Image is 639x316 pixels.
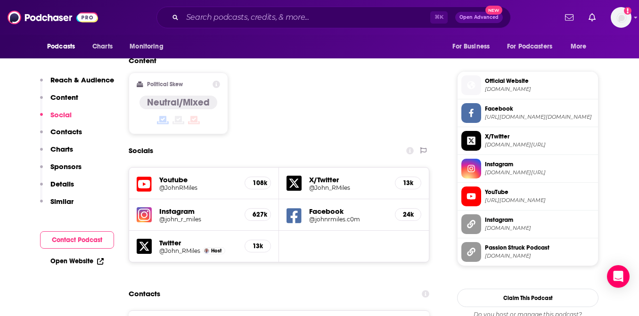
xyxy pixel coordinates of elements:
a: Open Website [50,257,104,265]
h4: Neutral/Mixed [147,97,210,108]
p: Sponsors [50,162,82,171]
button: open menu [501,38,566,56]
h5: 13k [253,242,263,250]
span: Facebook [485,105,594,113]
h5: Twitter [159,238,237,247]
span: passionstruck.com [485,252,594,259]
p: Contacts [50,127,82,136]
h5: 108k [253,179,263,187]
h2: Political Skew [147,81,183,88]
div: Search podcasts, credits, & more... [156,7,511,28]
span: instagram.com/john_r_miles [485,169,594,176]
a: @johnrmiles.c0m [309,216,387,223]
p: Details [50,179,74,188]
div: Open Intercom Messenger [607,265,630,288]
h5: Youtube [159,175,237,184]
a: Passion Struck Podcast[DOMAIN_NAME] [461,242,594,262]
button: open menu [41,38,87,56]
img: iconImage [137,207,152,222]
button: Show profile menu [611,7,631,28]
button: Social [40,110,72,128]
button: Charts [40,145,73,162]
a: @JohnRMiles [159,184,237,191]
span: Logged in as heidi.egloff [611,7,631,28]
button: open menu [564,38,598,56]
a: Charts [86,38,118,56]
span: art19.com [485,86,594,93]
h2: Socials [129,142,153,160]
span: Host [211,248,221,254]
h2: Content [129,56,422,65]
a: YouTube[URL][DOMAIN_NAME] [461,186,594,206]
p: Social [50,110,72,119]
span: New [485,6,502,15]
span: Official Website [485,77,594,85]
a: @john_r_miles [159,216,237,223]
a: @John_RMiles [159,247,200,254]
a: Instagram[DOMAIN_NAME] [461,214,594,234]
input: Search podcasts, credits, & more... [182,10,430,25]
a: Facebook[URL][DOMAIN_NAME][DOMAIN_NAME] [461,103,594,123]
p: Reach & Audience [50,75,114,84]
img: User Profile [611,7,631,28]
span: More [571,40,587,53]
button: Open AdvancedNew [455,12,503,23]
h2: Contacts [129,285,160,303]
button: Reach & Audience [40,75,114,93]
span: Charts [92,40,113,53]
h5: 627k [253,211,263,219]
span: Instagram [485,216,594,224]
h5: 13k [403,179,413,187]
button: open menu [446,38,501,56]
p: Similar [50,197,74,206]
span: https://www.facebook.com/johnrmiles.c0m [485,113,594,121]
h5: Instagram [159,207,237,216]
button: open menu [123,38,175,56]
span: YouTube [485,188,594,196]
button: Similar [40,197,74,214]
a: Official Website[DOMAIN_NAME] [461,75,594,95]
span: Monitoring [130,40,163,53]
button: Claim This Podcast [457,289,598,307]
span: Passion Struck Podcast [485,243,594,252]
h5: X/Twitter [309,175,387,184]
h5: 24k [403,211,413,219]
h5: Facebook [309,207,387,216]
span: twitter.com/John_RMiles [485,141,594,148]
a: @John_RMiles [309,184,387,191]
span: For Business [452,40,490,53]
a: Show notifications dropdown [585,9,599,25]
p: Charts [50,145,73,154]
a: Show notifications dropdown [561,9,577,25]
button: Contact Podcast [40,231,114,249]
button: Contacts [40,127,82,145]
button: Details [40,179,74,197]
a: Instagram[DOMAIN_NAME][URL] [461,159,594,178]
button: Sponsors [40,162,82,179]
span: For Podcasters [507,40,552,53]
span: Instagram [485,160,594,169]
span: ⌘ K [430,11,448,24]
span: Open Advanced [459,15,499,20]
span: Podcasts [47,40,75,53]
span: X/Twitter [485,132,594,141]
svg: Add a profile image [624,7,631,15]
img: Podchaser - Follow, Share and Rate Podcasts [8,8,98,26]
span: instagram.com [485,225,594,232]
button: Content [40,93,78,110]
a: X/Twitter[DOMAIN_NAME][URL] [461,131,594,151]
img: John R. Miles [204,248,209,253]
p: Content [50,93,78,102]
span: https://www.youtube.com/@JohnRMiles [485,197,594,204]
